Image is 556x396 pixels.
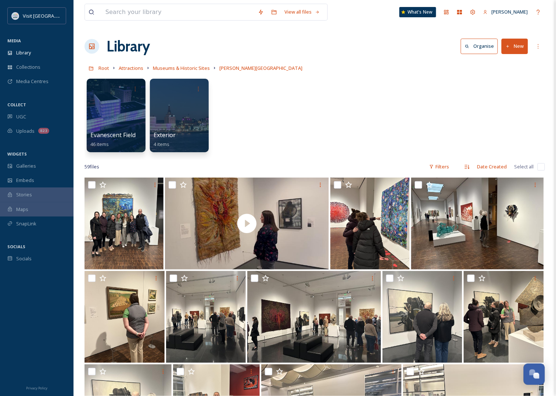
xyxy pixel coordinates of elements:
span: 59 file s [85,163,99,170]
span: Attractions [119,65,143,71]
img: thumbnail [165,178,329,270]
span: UGC [16,113,26,120]
div: Filters [426,160,453,174]
a: Evanescent Field46 items [90,132,136,147]
img: CF535859-3BF7-46C9-A101-2E7C6F195C35.jpeg [383,271,463,363]
div: Date Created [474,160,511,174]
span: Evanescent Field [90,131,136,139]
span: Uploads [16,128,35,135]
span: Collections [16,64,40,71]
img: 1A34C626-5C24-4C2D-A723-EB89968ADA31.jpeg [85,178,164,270]
span: SnapLink [16,220,36,227]
span: Visit [GEOGRAPHIC_DATA] [23,12,80,19]
span: COLLECT [7,102,26,107]
span: Exterior [154,131,176,139]
a: Root [98,64,109,72]
img: 2BC66AD0-E29D-445D-9FFC-6C8799BDC52A.jpeg [247,271,381,363]
input: Search your library [102,4,254,20]
span: Library [16,49,31,56]
span: Media Centres [16,78,49,85]
a: View all files [281,5,324,19]
span: Privacy Policy [26,386,47,391]
span: Root [98,65,109,71]
span: 4 items [154,141,169,147]
a: Museums & Historic Sites [153,64,210,72]
img: 07EDED73-8DDD-4902-93CB-B185F75D7B33.jpeg [85,271,165,363]
img: 83C53903-7A1C-42E4-B0AA-100D0E8901DA.jpeg [166,271,246,363]
span: Galleries [16,163,36,170]
a: Privacy Policy [26,383,47,392]
img: QCCVB_VISIT_vert_logo_4c_tagline_122019.svg [12,12,19,19]
span: [PERSON_NAME][GEOGRAPHIC_DATA] [219,65,302,71]
span: SOCIALS [7,244,25,249]
span: Embeds [16,177,34,184]
span: 46 items [90,141,109,147]
img: 590643A7-0172-4434-B3D1-A6BB10D18D15.jpeg [464,271,544,363]
button: New [502,39,528,54]
button: Open Chat [524,364,545,385]
span: Museums & Historic Sites [153,65,210,71]
a: Attractions [119,64,143,72]
span: WIDGETS [7,151,27,157]
span: MEDIA [7,38,21,43]
div: 823 [38,128,49,134]
span: Socials [16,255,32,262]
span: Select all [514,163,534,170]
a: Library [107,35,150,57]
img: 7D97EF67-B2FD-4479-9BD5-ABD94E5975E8.jpeg [330,178,409,270]
a: Exterior4 items [154,132,176,147]
span: [PERSON_NAME] [492,8,528,15]
img: E054EC6D-2C78-4897-8166-8FA9E18562AD.jpeg [411,178,544,270]
a: [PERSON_NAME] [480,5,532,19]
a: [PERSON_NAME][GEOGRAPHIC_DATA] [219,64,302,72]
span: Stories [16,191,32,198]
a: What's New [399,7,436,17]
button: Organise [461,39,498,54]
span: Maps [16,206,28,213]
